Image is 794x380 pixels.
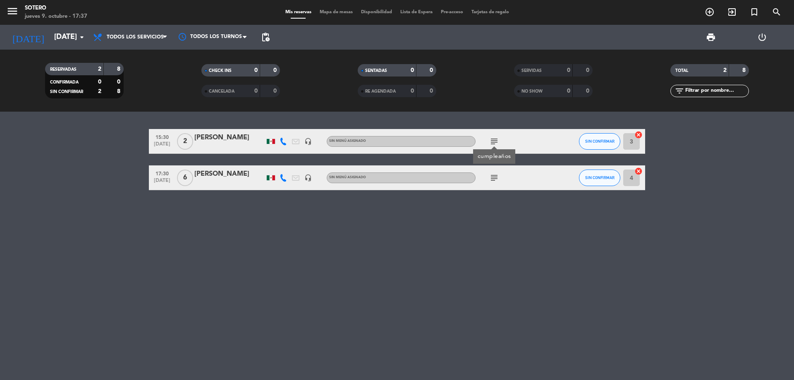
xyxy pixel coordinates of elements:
div: LOG OUT [737,25,788,50]
i: headset_mic [304,174,312,182]
strong: 0 [567,67,570,73]
span: SIN CONFIRMAR [585,139,615,143]
i: menu [6,5,19,17]
span: print [706,32,716,42]
i: exit_to_app [727,7,737,17]
div: [PERSON_NAME] [194,169,265,179]
span: SIN CONFIRMAR [50,90,83,94]
span: Tarjetas de regalo [467,10,513,14]
i: search [772,7,782,17]
span: 17:30 [152,168,172,178]
span: Mis reservas [281,10,316,14]
span: 6 [177,170,193,186]
i: turned_in_not [749,7,759,17]
span: Todos los servicios [107,34,164,40]
strong: 2 [98,88,101,94]
i: cancel [634,167,643,175]
div: cumpleaños [478,152,511,161]
span: RE AGENDADA [365,89,396,93]
span: pending_actions [261,32,270,42]
strong: 0 [98,79,101,85]
strong: 2 [723,67,727,73]
span: CONFIRMADA [50,80,79,84]
div: jueves 9. octubre - 17:37 [25,12,87,21]
span: TOTAL [675,69,688,73]
button: SIN CONFIRMAR [579,170,620,186]
i: headset_mic [304,138,312,145]
span: Lista de Espera [396,10,437,14]
strong: 0 [567,88,570,94]
i: cancel [634,131,643,139]
span: NO SHOW [521,89,543,93]
i: add_circle_outline [705,7,715,17]
span: Disponibilidad [357,10,396,14]
i: power_settings_new [757,32,767,42]
button: menu [6,5,19,20]
span: SERVIDAS [521,69,542,73]
span: [DATE] [152,178,172,187]
span: CANCELADA [209,89,234,93]
div: [PERSON_NAME] [194,132,265,143]
strong: 0 [254,67,258,73]
strong: 8 [117,88,122,94]
span: Sin menú asignado [329,176,366,179]
i: subject [489,136,499,146]
strong: 0 [254,88,258,94]
span: CHECK INS [209,69,232,73]
span: RESERVADAS [50,67,77,72]
span: SENTADAS [365,69,387,73]
i: subject [489,173,499,183]
span: [DATE] [152,141,172,151]
button: SIN CONFIRMAR [579,133,620,150]
i: [DATE] [6,28,50,46]
strong: 0 [586,67,591,73]
strong: 8 [117,66,122,72]
input: Filtrar por nombre... [684,86,749,96]
span: Sin menú asignado [329,139,366,143]
strong: 0 [117,79,122,85]
i: arrow_drop_down [77,32,87,42]
strong: 0 [586,88,591,94]
span: Mapa de mesas [316,10,357,14]
span: Pre-acceso [437,10,467,14]
div: Sotero [25,4,87,12]
strong: 0 [430,88,435,94]
strong: 0 [411,67,414,73]
strong: 0 [273,67,278,73]
strong: 0 [430,67,435,73]
i: filter_list [674,86,684,96]
span: 2 [177,133,193,150]
strong: 0 [273,88,278,94]
strong: 2 [98,66,101,72]
strong: 8 [742,67,747,73]
span: 15:30 [152,132,172,141]
strong: 0 [411,88,414,94]
span: SIN CONFIRMAR [585,175,615,180]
